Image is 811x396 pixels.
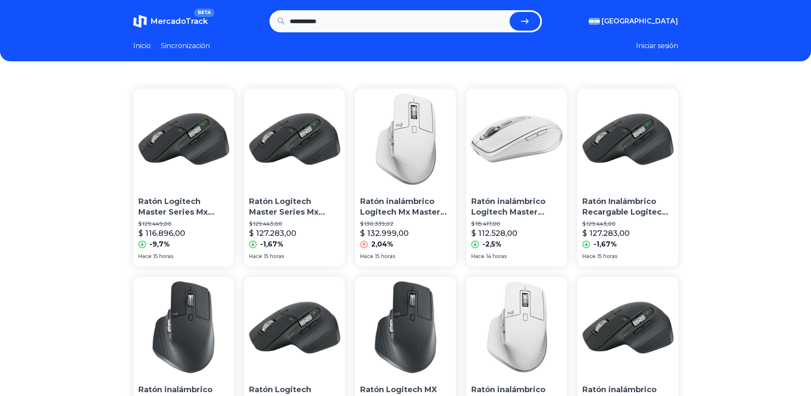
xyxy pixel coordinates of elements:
[360,221,393,227] font: $ 130.339,02
[161,42,210,50] font: Sincronización
[597,253,617,259] font: 15 horas
[355,89,456,189] img: Ratón inalámbrico Logitech Mx Master 3s 8000dpi Bluetooth
[260,240,284,248] font: -1,67%
[138,197,215,238] font: Ratón Logitech Master Series Mx Master 3s Color Grafito
[577,89,678,267] a: Ratón Inalámbrico Recargable Logitech Mx Master 3s GrafitoRatón Inalámbrico Recargable Logitech M...
[466,277,567,378] img: Ratón inalámbrico Logitech Mx Master 3s Performance
[249,221,282,227] font: $ 129.443,00
[264,253,284,259] font: 15 horas
[582,221,616,227] font: $ 129.443,00
[636,42,678,50] font: Iniciar sesión
[149,240,170,248] font: -9,7%
[138,221,172,227] font: $ 129.449,00
[471,197,554,238] font: Ratón inalámbrico Logitech Master Series Mx Anywhere 3s Gris
[466,89,567,267] a: Ratón inalámbrico Logitech Master Series Mx Anywhere 3s GrisRatón inalámbrico Logitech Master Ser...
[153,253,173,259] font: 15 horas
[138,229,185,238] font: $ 116.896,00
[582,197,668,227] font: Ratón Inalámbrico Recargable Logitech Mx Master 3s Grafito
[602,17,678,25] font: [GEOGRAPHIC_DATA]
[375,253,395,259] font: 15 horas
[582,253,596,259] font: Hace
[133,14,208,28] a: MercadoTrackBETA
[589,16,678,26] button: [GEOGRAPHIC_DATA]
[360,253,373,259] font: Hace
[582,229,630,238] font: $ 127.283,00
[589,18,600,25] img: Argentina
[577,277,678,378] img: Ratón inalámbrico Logitech MX Master 3s Bluetooth 5.1 Color
[466,89,567,189] img: Ratón inalámbrico Logitech Master Series Mx Anywhere 3s Gris
[133,41,151,51] a: Inicio
[133,42,151,50] font: Inicio
[486,253,507,259] font: 14 horas
[471,229,517,238] font: $ 112.528,00
[371,240,393,248] font: 2,04%
[133,14,147,28] img: MercadoTrack
[249,197,325,238] font: Ratón Logitech Master Series Mx Master 3s Color Grafito
[355,277,456,378] img: Ratón Logitech MX Master 3s inalámbrico BT 5.1 silencioso negro
[360,229,409,238] font: $ 132.999,00
[482,240,502,248] font: -2,5%
[161,41,210,51] a: Sincronización
[244,89,345,189] img: Ratón Logitech Master Series Mx Master 3s Color Grafito
[244,89,345,267] a: Ratón Logitech Master Series Mx Master 3s Color GrafitoRatón Logitech Master Series Mx Master 3s ...
[133,277,234,378] img: Ratón inalámbrico Bluetooth Silent Cts Logitech MX Master 3s
[133,89,234,267] a: Ratón Logitech Master Series Mx Master 3s Color GrafitoRatón Logitech Master Series Mx Master 3s ...
[249,229,296,238] font: $ 127.283,00
[636,41,678,51] button: Iniciar sesión
[471,253,484,259] font: Hace
[355,89,456,267] a: Ratón inalámbrico Logitech Mx Master 3s 8000dpi BluetoothRatón inalámbrico Logitech Mx Master 3s ...
[593,240,617,248] font: -1,67%
[133,89,234,189] img: Ratón Logitech Master Series Mx Master 3s Color Grafito
[577,89,678,189] img: Ratón Inalámbrico Recargable Logitech Mx Master 3s Grafito
[198,10,211,15] font: BETA
[138,253,152,259] font: Hace
[471,221,500,227] font: $ 115.417,00
[360,197,449,227] font: Ratón inalámbrico Logitech Mx Master 3s 8000dpi Bluetooth
[249,253,262,259] font: Hace
[150,17,208,26] font: MercadoTrack
[244,277,345,378] img: Ratón Logitech Master Series Mx Master 3s Color Grafito Gra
